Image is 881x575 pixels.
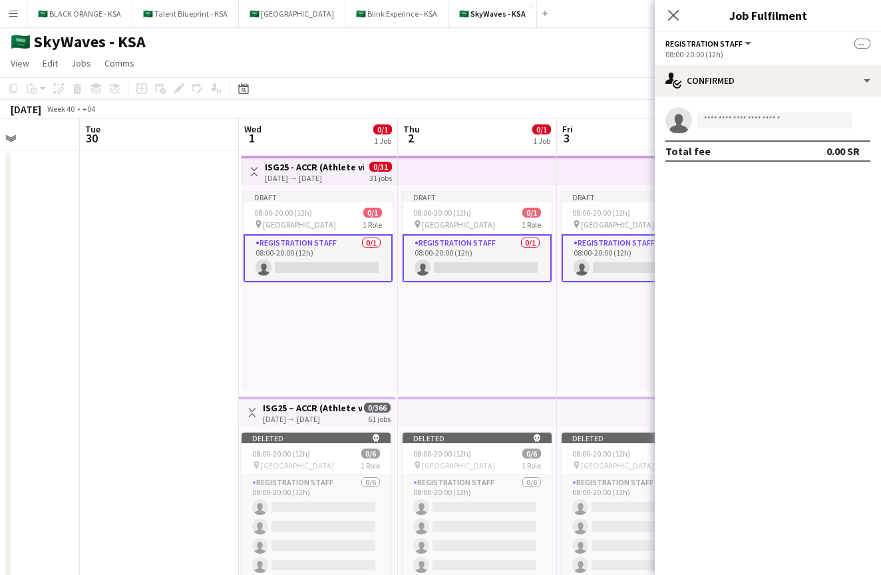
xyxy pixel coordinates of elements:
button: 🇸🇦 Talent Blueprint - KSA [132,1,239,27]
span: View [11,57,29,69]
a: Jobs [66,55,96,72]
h3: Job Fulfilment [655,7,881,24]
div: Draft [403,192,552,202]
span: 0/6 [361,449,380,459]
span: 2 [401,130,420,146]
span: 1 Role [361,461,380,471]
span: 08:00-20:00 (12h) [413,449,471,459]
span: Tue [85,123,100,135]
span: 0/366 [364,403,391,413]
div: Total fee [665,144,711,158]
span: Comms [104,57,134,69]
span: Week 40 [44,104,77,114]
app-card-role: Registration Staff0/108:00-20:00 (12h) [244,234,393,282]
span: [GEOGRAPHIC_DATA] [263,220,336,230]
div: Deleted [403,433,552,443]
span: 08:00-20:00 (12h) [252,449,310,459]
app-card-role: Registration Staff0/108:00-20:00 (12h) [403,234,552,282]
h3: ISG25 - ACCR (Athlete village) [265,161,364,173]
h3: ISG25 – ACCR (Athlete village) [263,402,362,414]
span: 08:00-20:00 (12h) [413,208,471,218]
div: 08:00-20:00 (12h) [665,49,870,59]
span: Thu [403,123,420,135]
span: 30 [83,130,100,146]
span: 0/6 [522,449,541,459]
a: Comms [99,55,140,72]
span: 1 Role [363,220,382,230]
span: 0/1 [363,208,382,218]
span: 0/1 [373,124,392,134]
span: Jobs [71,57,91,69]
div: 61 jobs [368,413,391,424]
span: 0/1 [532,124,551,134]
div: Deleted [562,433,711,443]
span: [GEOGRAPHIC_DATA] [422,220,495,230]
div: 0.00 SR [826,144,860,158]
div: 1 Job [374,136,391,146]
span: 0/31 [369,162,392,172]
span: 08:00-20:00 (12h) [572,449,630,459]
a: View [5,55,35,72]
span: 08:00-20:00 (12h) [572,208,630,218]
div: 31 jobs [369,172,392,183]
span: [GEOGRAPHIC_DATA] [261,461,334,471]
button: 🇸🇦 BLACK ORANGE - KSA [27,1,132,27]
h1: 🇸🇦 SkyWaves - KSA [11,32,146,52]
span: 1 Role [522,220,541,230]
div: Draft [244,192,393,202]
span: 1 Role [522,461,541,471]
span: Registration Staff [665,39,743,49]
div: Draft [562,192,711,202]
app-job-card: Draft08:00-20:00 (12h)0/1 [GEOGRAPHIC_DATA]1 RoleRegistration Staff0/108:00-20:00 (12h) [562,192,711,282]
div: 1 Job [533,136,550,146]
span: 1 [242,130,262,146]
span: Wed [244,123,262,135]
app-job-card: Draft08:00-20:00 (12h)0/1 [GEOGRAPHIC_DATA]1 RoleRegistration Staff0/108:00-20:00 (12h) [244,192,393,282]
app-job-card: Draft08:00-20:00 (12h)0/1 [GEOGRAPHIC_DATA]1 RoleRegistration Staff0/108:00-20:00 (12h) [403,192,552,282]
button: Registration Staff [665,39,753,49]
span: [GEOGRAPHIC_DATA] [581,220,654,230]
div: [DATE] → [DATE] [265,173,364,183]
button: 🇸🇦 SkyWaves - KSA [448,1,537,27]
app-card-role: Registration Staff0/108:00-20:00 (12h) [562,234,711,282]
span: 08:00-20:00 (12h) [254,208,312,218]
span: 3 [560,130,573,146]
span: Edit [43,57,58,69]
span: [GEOGRAPHIC_DATA] [422,461,495,471]
span: Fri [562,123,573,135]
a: Edit [37,55,63,72]
span: -- [854,39,870,49]
div: [DATE] → [DATE] [263,414,362,424]
div: Deleted [242,433,391,443]
div: +04 [83,104,95,114]
div: Confirmed [655,65,881,96]
span: [GEOGRAPHIC_DATA] [581,461,654,471]
button: 🇸🇦 [GEOGRAPHIC_DATA] [239,1,345,27]
button: 🇸🇦 Blink Experince - KSA [345,1,448,27]
div: [DATE] [11,102,41,116]
span: 0/1 [522,208,541,218]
